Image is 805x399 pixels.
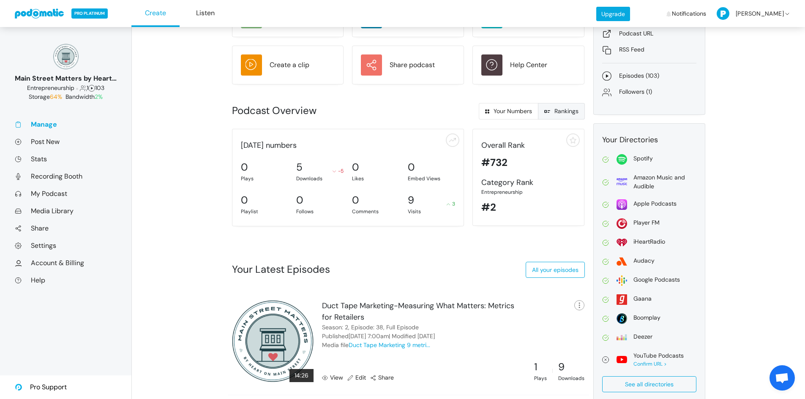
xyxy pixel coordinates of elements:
div: Season: 2, Episode: 38, Full Episode [322,323,419,332]
a: Pro Support [15,375,67,399]
div: Amazon Music and Audible [633,173,696,191]
a: iHeartRadio [602,237,696,248]
div: Spotify [633,154,653,163]
a: Share [15,224,117,233]
a: Boomplay [602,313,696,324]
a: Rankings [538,103,585,119]
div: 0 [296,193,303,208]
div: Help Center [510,60,547,70]
div: YouTube Podcasts [633,351,684,360]
a: Settings [15,241,117,250]
span: Business: Entrepreneurship [27,84,74,92]
a: Spotify [602,154,696,165]
span: Bandwidth [65,93,103,100]
div: Share podcast [390,60,435,70]
img: i_heart_radio-0fea502c98f50158959bea423c94b18391c60ffcc3494be34c3ccd60b54f1ade.svg [617,237,627,248]
a: Upgrade [596,7,630,21]
div: Gaana [633,294,652,303]
div: -5 [333,167,344,175]
img: amazon-69639c57110a651e716f65801135d36e6b1b779905beb0b1c95e1d99d62ebab9.svg [617,176,627,187]
a: All your episodes [526,262,585,278]
div: Audacy [633,256,655,265]
span: [PERSON_NAME] [736,1,784,26]
div: 1 [534,359,547,375]
a: Podcast URL [602,29,696,38]
a: My Podcast [15,189,117,198]
div: Comments [352,208,399,215]
div: 9 [408,193,414,208]
img: 150x150_17130234.png [53,44,79,69]
a: YouTube Podcasts Confirm URL > [602,351,696,368]
div: Create a clip [270,60,309,70]
div: Follows [296,208,344,215]
a: Stats [15,155,117,163]
div: #2 [481,200,576,215]
img: 300x300_17130234.png [232,300,314,382]
a: [PERSON_NAME] [717,1,791,26]
div: Google Podcasts [633,275,680,284]
div: | [552,367,553,375]
div: Confirm URL > [633,360,684,368]
a: Create [131,0,180,27]
div: Downloads [558,375,584,382]
span: Storage [29,93,64,100]
div: Open chat [770,365,795,391]
div: Apple Podcasts [633,199,677,208]
a: Help Center [481,54,576,76]
img: audacy-5d0199fadc8dc77acc7c395e9e27ef384d0cbdead77bf92d3603ebf283057071.svg [617,256,627,267]
div: Podcast Overview [232,103,404,118]
div: 3 [447,200,455,208]
div: Category Rank [481,177,576,188]
a: Duct Tape Marketing 9 metri... [349,341,430,349]
div: Plays [534,375,547,382]
div: Your Latest Episodes [232,262,330,277]
span: 64% [50,93,62,100]
div: #732 [481,155,576,170]
div: Duct Tape Marketing-Measuring What Matters: Metrics for Retailers [322,300,524,323]
a: Your Numbers [479,103,538,119]
a: RSS Feed [602,45,696,54]
img: P-50-ab8a3cff1f42e3edaa744736fdbd136011fc75d0d07c0e6946c3d5a70d29199b.png [717,7,729,20]
div: Entrepreneurship [481,188,576,196]
a: Amazon Music and Audible [602,173,696,191]
a: Recording Booth [15,172,117,181]
img: youtube-a762549b032a4d8d7c7d8c7d6f94e90d57091a29b762dad7ef63acd86806a854.svg [617,354,627,365]
a: See all directories [602,376,696,392]
a: Account & Billing [15,258,117,267]
div: 5 [296,160,303,175]
a: Create a clip [241,54,335,76]
img: apple-26106266178e1f815f76c7066005aa6211188c2910869e7447b8cdd3a6512788.svg [617,199,627,210]
a: Episodes (103) [602,71,696,81]
div: 1 103 [15,84,117,92]
a: Apple Podcasts [602,199,696,210]
div: 0 [352,193,359,208]
span: Notifications [672,1,706,26]
a: Google Podcasts [602,275,696,286]
div: Deezer [633,332,652,341]
img: spotify-814d7a4412f2fa8a87278c8d4c03771221523d6a641bdc26ea993aaf80ac4ffe.svg [617,154,627,165]
div: Overall Rank [481,140,576,151]
a: Post New [15,137,117,146]
a: Listen [181,0,229,27]
div: Likes [352,175,399,182]
time: September 22, 2025 7:00am [349,332,389,340]
div: [DATE] numbers [237,140,460,151]
span: PRO PLATINUM [71,8,108,19]
a: Help [15,276,117,285]
span: 2% [95,93,103,100]
div: Plays [241,175,288,182]
img: deezer-17854ec532559b166877d7d89d3279c345eec2f597ff2478aebf0db0746bb0cd.svg [617,332,627,343]
a: Deezer [602,332,696,343]
span: Episodes [88,84,95,92]
div: Player FM [633,218,660,227]
a: Share [370,373,394,382]
div: Playlist [241,208,288,215]
a: Media Library [15,206,117,215]
div: Published | Modified [DATE] [322,332,435,341]
div: 14:26 [289,369,314,382]
img: player_fm-2f731f33b7a5920876a6a59fec1291611fade0905d687326e1933154b96d4679.svg [617,218,627,229]
div: 9 [558,359,584,375]
div: 0 [352,160,359,175]
div: Main Street Matters by Heart on [GEOGRAPHIC_DATA] [15,73,117,84]
div: Visits [408,208,455,215]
